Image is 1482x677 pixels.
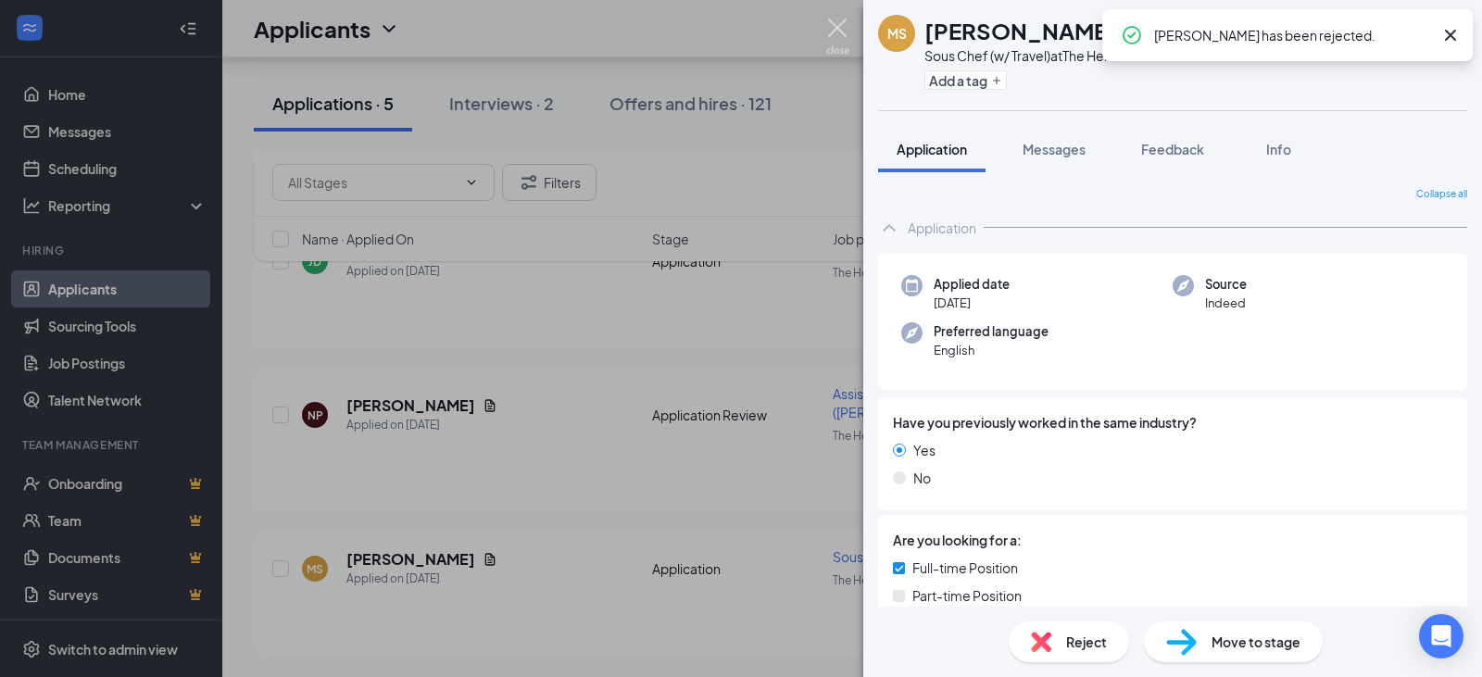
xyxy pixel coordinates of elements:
span: Applied date [934,275,1010,294]
span: Info [1266,141,1291,157]
svg: ChevronUp [878,217,900,239]
span: Move to stage [1212,632,1300,652]
svg: Plus [991,75,1002,86]
span: Preferred language [934,322,1049,341]
span: Full-time Position [912,558,1018,578]
h1: [PERSON_NAME] [924,15,1116,46]
span: No [913,468,931,488]
div: [PERSON_NAME] has been rejected. [1154,24,1432,46]
div: Open Intercom Messenger [1419,614,1463,658]
span: Are you looking for a: [893,530,1022,550]
span: Yes [913,440,936,460]
div: MS [887,24,907,43]
span: Part-time Position [912,585,1022,606]
div: Application [908,219,976,237]
button: PlusAdd a tag [924,70,1007,90]
span: Feedback [1141,141,1204,157]
span: Source [1205,275,1247,294]
svg: Cross [1439,24,1462,46]
span: Reject [1066,632,1107,652]
svg: CheckmarkCircle [1121,24,1143,46]
span: Application [897,141,967,157]
span: Collapse all [1416,187,1467,202]
span: Indeed [1205,294,1247,312]
span: Have you previously worked in the same industry? [893,412,1197,433]
span: Messages [1023,141,1086,157]
div: Sous Chef (w/ Travel) at The Herb Box [924,46,1143,65]
span: [DATE] [934,294,1010,312]
span: English [934,341,1049,359]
